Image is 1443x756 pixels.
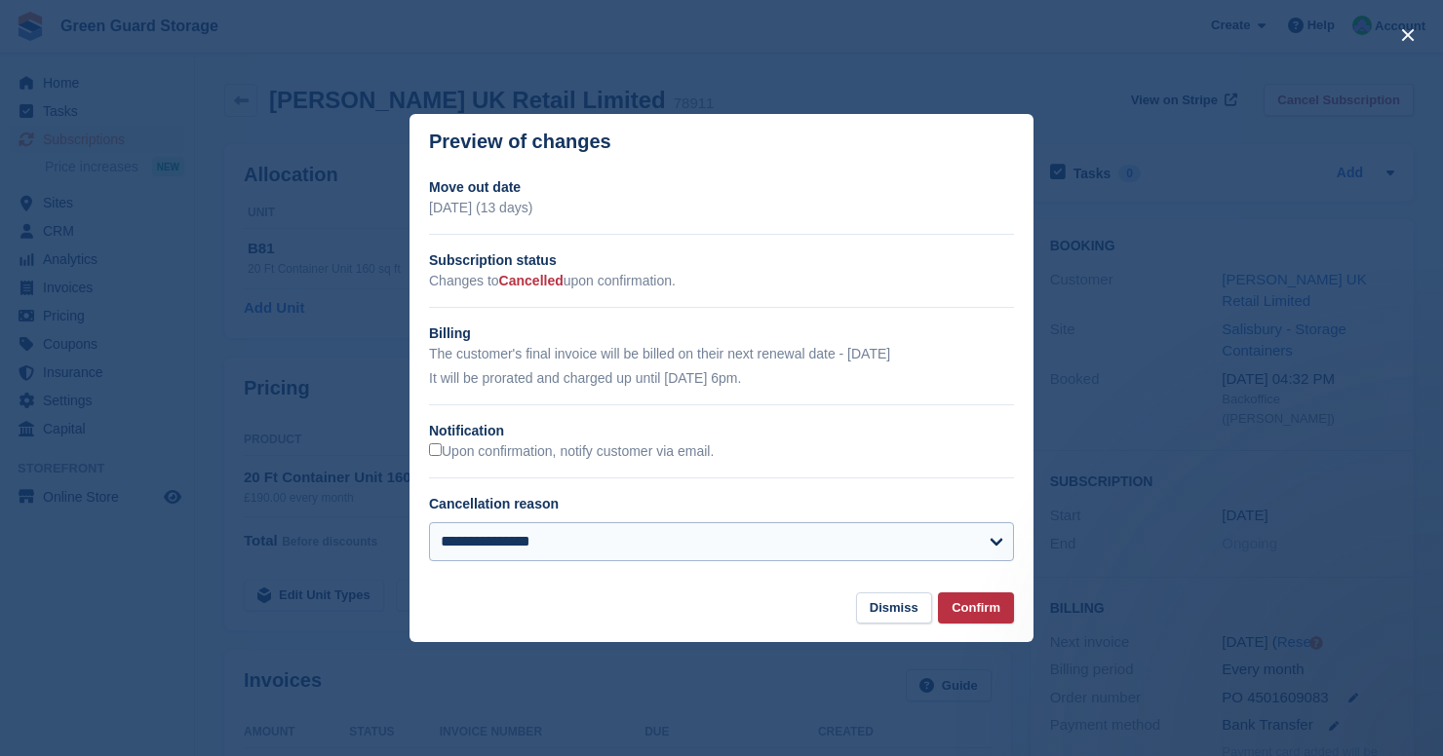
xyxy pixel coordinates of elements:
[938,592,1014,624] button: Confirm
[429,421,1014,441] h2: Notification
[429,198,1014,218] p: [DATE] (13 days)
[429,250,1014,271] h2: Subscription status
[429,177,1014,198] h2: Move out date
[429,496,559,511] label: Cancellation reason
[429,443,442,456] input: Upon confirmation, notify customer via email.
[1392,19,1423,51] button: close
[429,323,1014,344] h2: Billing
[499,273,564,288] span: Cancelled
[429,131,611,153] p: Preview of changes
[429,368,1014,389] p: It will be prorated and charged up until [DATE] 6pm.
[856,592,932,624] button: Dismiss
[429,344,1014,364] p: The customer's final invoice will be billed on their next renewal date - [DATE]
[429,443,714,461] label: Upon confirmation, notify customer via email.
[429,271,1014,291] p: Changes to upon confirmation.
